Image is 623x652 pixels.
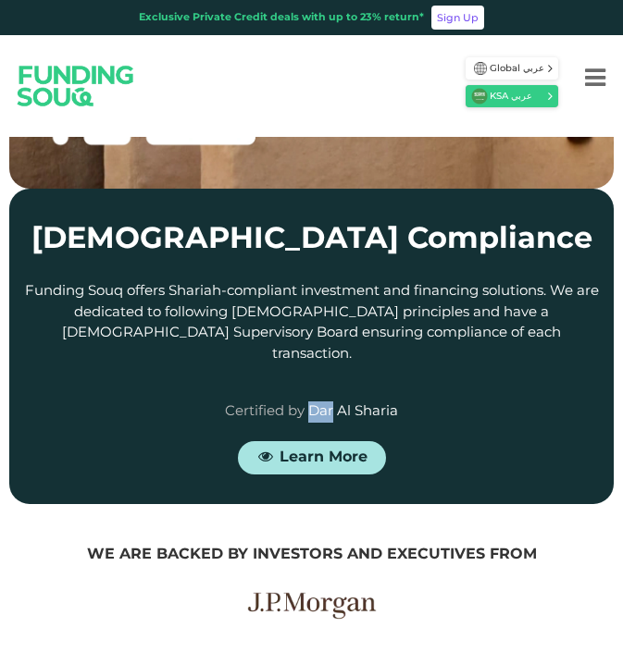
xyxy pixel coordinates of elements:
a: Learn More [238,441,386,474]
span: Dar Al Sharia [308,406,398,419]
img: SA Flag [474,62,487,75]
span: KSA عربي [490,90,546,104]
img: SA Flag [471,88,488,105]
span: We are backed by investors and executives from [87,547,537,561]
span: Global عربي [490,62,546,76]
a: Sign Up [431,6,484,30]
img: Logo [3,48,149,124]
img: Partners Images [247,592,377,620]
div: [DEMOGRAPHIC_DATA] Compliance [23,219,600,264]
span: Learn More [280,450,368,464]
button: Menu [567,43,623,117]
div: Exclusive Private Credit deals with up to 23% return* [139,10,424,26]
span: Certified by [225,406,305,419]
div: Funding Souq offers Shariah-compliant investment and financing solutions. We are dedicated to fol... [23,282,600,365]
